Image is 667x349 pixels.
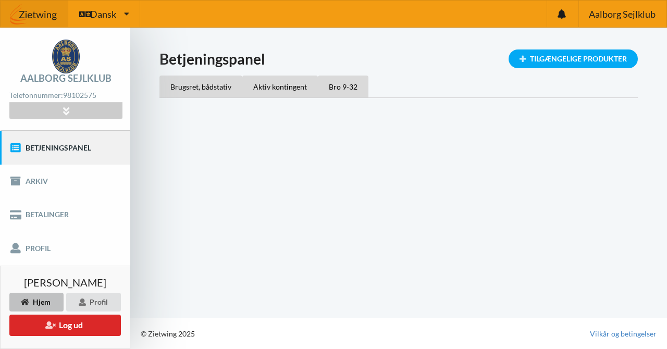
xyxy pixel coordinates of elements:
img: logo [52,40,80,73]
span: [PERSON_NAME] [24,277,106,288]
div: Brugsret, bådstativ [159,76,242,97]
a: Vilkår og betingelser [590,329,657,339]
div: Tilgængelige Produkter [509,49,638,68]
div: Profil [66,293,121,311]
div: Aktiv kontingent [242,76,318,97]
div: Hjem [9,293,64,311]
strong: 98102575 [63,91,96,99]
div: Bro 9-32 [318,76,368,97]
span: Dansk [90,9,116,19]
span: Aalborg Sejlklub [589,9,656,19]
div: Aalborg Sejlklub [20,73,112,83]
h1: Betjeningspanel [159,49,638,68]
button: Log ud [9,315,121,336]
div: Telefonnummer: [9,89,122,103]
